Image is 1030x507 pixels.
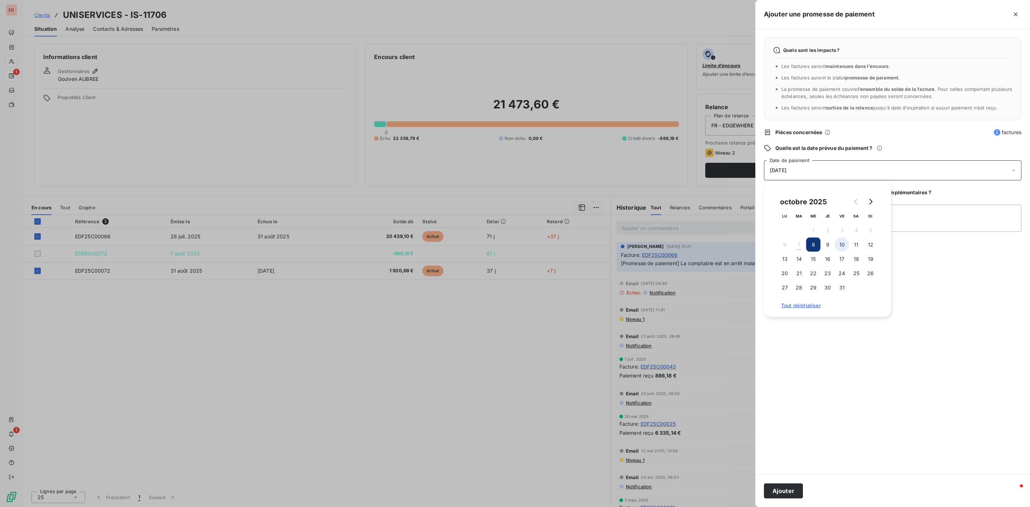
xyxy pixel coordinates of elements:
[778,252,792,266] button: 13
[835,238,849,252] button: 10
[863,209,878,223] th: dimanche
[994,129,1021,136] span: factures
[778,281,792,295] button: 27
[775,129,823,136] span: Pièces concernées
[781,105,997,111] span: Les factures seront jusqu'à date d'expiration si aucun paiement n’est reçu.
[835,266,849,281] button: 24
[849,252,863,266] button: 18
[863,252,878,266] button: 19
[781,75,900,81] span: Les factures auront le statut .
[835,252,849,266] button: 17
[863,223,878,238] button: 5
[792,266,806,281] button: 21
[783,47,840,53] span: Quels sont les impacts ?
[781,303,874,308] span: Tout réinitialiser
[863,195,878,209] button: Go to next month
[775,145,872,152] span: Quelle est la date prévue du paiement ?
[806,238,820,252] button: 8
[820,281,835,295] button: 30
[826,105,873,111] span: sorties de la relance
[820,252,835,266] button: 16
[849,223,863,238] button: 4
[858,86,935,92] span: l’ensemble du solde de la facture
[820,223,835,238] button: 2
[849,238,863,252] button: 11
[778,196,829,207] div: octobre 2025
[781,63,890,69] span: Les factures seront .
[820,266,835,281] button: 23
[806,266,820,281] button: 22
[845,75,898,81] span: promesse de paiement
[835,223,849,238] button: 3
[792,252,806,266] button: 14
[826,63,889,69] span: maintenues dans l’encours
[806,209,820,223] th: mercredi
[1006,483,1023,500] iframe: Intercom live chat
[820,209,835,223] th: jeudi
[781,86,1012,99] span: La promesse de paiement couvre . Pour celles comportant plusieurs échéances, seules les échéances...
[770,167,786,173] span: [DATE]
[778,209,792,223] th: lundi
[792,238,806,252] button: 7
[764,9,875,19] h5: Ajouter une promesse de paiement
[778,238,792,252] button: 6
[806,281,820,295] button: 29
[820,238,835,252] button: 9
[863,238,878,252] button: 12
[778,266,792,281] button: 20
[994,129,1000,136] span: 2
[806,252,820,266] button: 15
[863,266,878,281] button: 26
[835,209,849,223] th: vendredi
[806,223,820,238] button: 1
[764,483,803,498] button: Ajouter
[835,281,849,295] button: 31
[849,195,863,209] button: Go to previous month
[849,209,863,223] th: samedi
[792,281,806,295] button: 28
[849,266,863,281] button: 25
[792,209,806,223] th: mardi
